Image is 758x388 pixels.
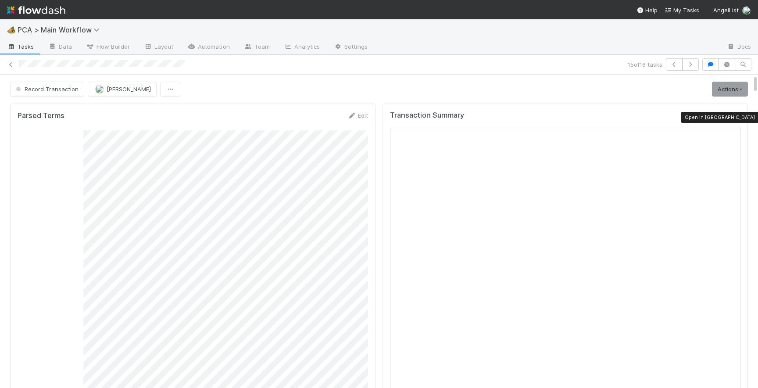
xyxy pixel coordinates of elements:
h5: Transaction Summary [390,111,464,120]
span: PCA > Main Workflow [18,25,104,34]
img: logo-inverted-e16ddd16eac7371096b0.svg [7,3,65,18]
a: Flow Builder [79,40,137,54]
span: 15 of 16 tasks [628,60,662,69]
span: Flow Builder [86,42,130,51]
a: Docs [720,40,758,54]
span: 🏕️ [7,26,16,33]
span: AngelList [713,7,739,14]
a: Settings [327,40,375,54]
a: My Tasks [665,6,699,14]
a: Edit [347,112,368,119]
span: [PERSON_NAME] [107,86,151,93]
div: Help [636,6,658,14]
img: avatar_ba0ef937-97b0-4cb1-a734-c46f876909ef.png [95,85,104,93]
a: Automation [180,40,237,54]
span: Tasks [7,42,34,51]
a: Data [41,40,79,54]
span: Record Transaction [14,86,79,93]
h5: Parsed Terms [18,111,64,120]
a: Analytics [277,40,327,54]
img: avatar_ba0ef937-97b0-4cb1-a734-c46f876909ef.png [742,6,751,15]
span: My Tasks [665,7,699,14]
button: Record Transaction [10,82,84,97]
a: Actions [712,82,748,97]
a: Layout [137,40,180,54]
button: [PERSON_NAME] [88,82,157,97]
a: Team [237,40,277,54]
